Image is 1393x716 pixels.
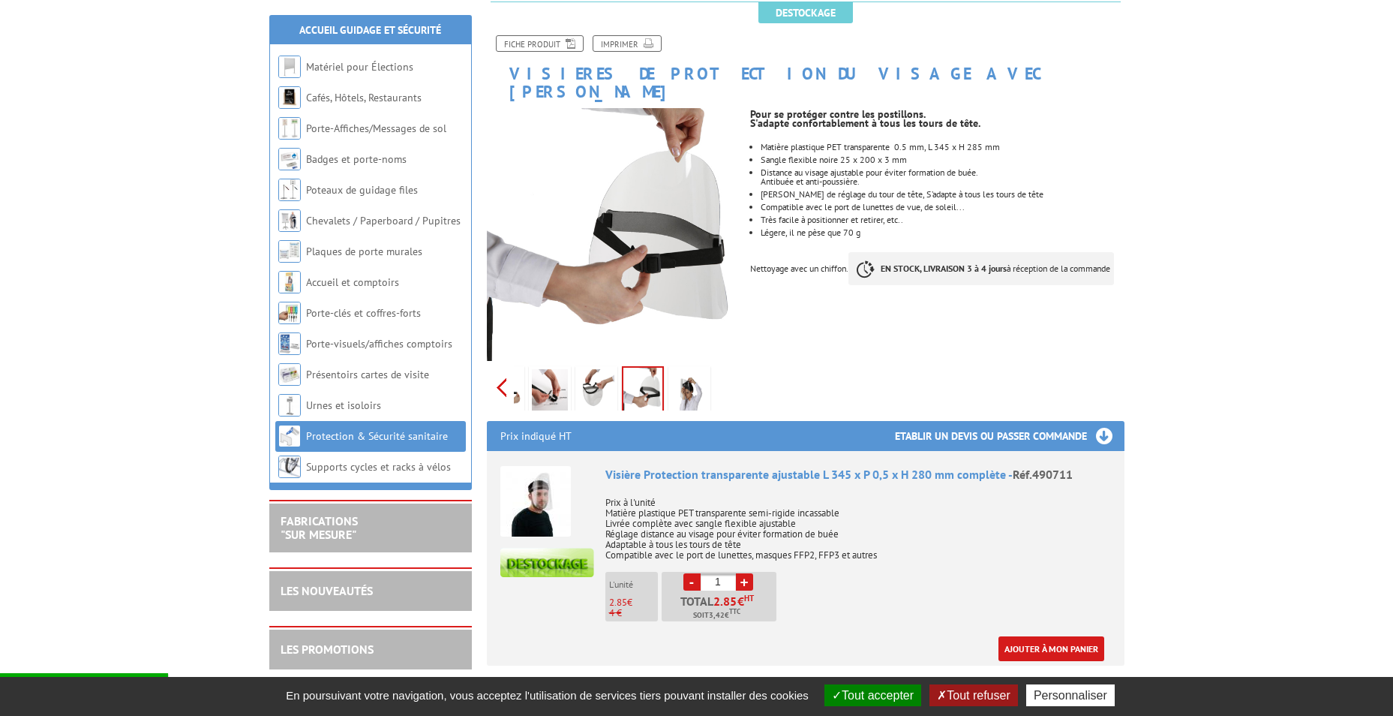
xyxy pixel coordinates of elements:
a: Chevalets / Paperboard / Pupitres [306,214,461,227]
p: S'adapte confortablement à tous les tours de tête. [750,119,1124,128]
img: visieres_de_protection_490711_05.jpg [487,108,740,361]
a: Poteaux de guidage files [306,183,418,197]
p: Sangle flexible noire 25 x 200 x 3 mm [761,155,1124,164]
a: Ajouter à mon panier [998,636,1104,661]
p: Prix indiqué HT [500,421,572,451]
img: Badges et porte-noms [278,148,301,170]
p: Légere, il ne pèse que 70 g [761,228,1124,237]
h3: Etablir un devis ou passer commande [895,421,1124,451]
p: à réception de la commande [848,252,1114,285]
img: Poteaux de guidage files [278,179,301,201]
a: - [683,573,701,591]
img: destockage [500,548,594,577]
p: L'unité [609,579,658,590]
a: Accueil Guidage et Sécurité [299,23,441,37]
p: Antibuée et anti-poussière. [761,177,1124,186]
img: Cafés, Hôtels, Restaurants [278,86,301,109]
button: Tout accepter [824,684,921,706]
img: Plaques de porte murales [278,240,301,263]
span: En poursuivant votre navigation, vous acceptez l'utilisation de services tiers pouvant installer ... [278,689,816,702]
p: Matière plastique PET transparente 0.5 mm, L 345 x H 285 mm [761,143,1124,152]
a: Fiche produit [496,35,584,52]
img: visieres_de_protection_490711_04.jpg [578,369,614,416]
a: Badges et porte-noms [306,152,407,166]
span: 2.85 [713,595,737,607]
a: Plaques de porte murales [306,245,422,258]
p: [PERSON_NAME] de réglage du tour de tête, S’adapte à tous les tours de tête [761,190,1124,199]
h1: VISIERES DE PROTECTION DU VISAGE AVEC [PERSON_NAME] [476,2,1136,101]
a: Protection & Sécurité sanitaire [306,429,448,443]
span: Réf.490711 [1013,467,1073,482]
img: Accueil et comptoirs [278,271,301,293]
img: visieres_de_protection_490711_06.jpg [671,369,707,416]
sup: HT [744,593,754,603]
li: Compatible avec le port de lunettes de vue, de soleil... [761,203,1124,212]
button: Tout refuser [929,684,1017,706]
span: 3,42 [709,609,725,621]
p: Total [665,595,776,621]
img: Porte-Affiches/Messages de sol [278,117,301,140]
a: FABRICATIONS"Sur Mesure" [281,513,358,542]
a: Porte-Affiches/Messages de sol [306,122,446,135]
a: Matériel pour Élections [306,60,413,74]
div: Visière Protection transparente ajustable L 345 x P 0,5 x H 280 mm complète - [605,466,1111,483]
a: Porte-clés et coffres-forts [306,306,421,320]
a: Urnes et isoloirs [306,399,381,412]
p: Prix à l'unité Matière plastique PET transparente semi-rigide incassable Livrée complète avec san... [605,487,1111,561]
div: Nettoyage avec un chiffon. [750,101,1135,300]
img: Matériel pour Élections [278,56,301,78]
a: Présentoirs cartes de visite [306,368,429,381]
sup: TTC [729,607,740,615]
a: + [736,573,753,591]
a: LES PROMOTIONS [281,642,374,657]
span: Soit € [693,609,740,621]
a: Cafés, Hôtels, Restaurants [306,91,422,104]
img: Supports cycles et racks à vélos [278,456,301,478]
img: Protection & Sécurité sanitaire [278,425,301,447]
img: Visière Protection transparente ajustable L 345 x P 0,5 x H 280 mm complète [500,466,571,537]
img: visieres_de_protection_490711_05.jpg [623,368,662,414]
p: € [609,597,658,608]
li: Très facile à positionner et retirer, etc.. [761,215,1124,224]
a: Supports cycles et racks à vélos [306,460,451,474]
img: Présentoirs cartes de visite [278,363,301,386]
img: Urnes et isoloirs [278,394,301,417]
button: Personnaliser (fenêtre modale) [1026,684,1115,706]
span: Destockage [758,2,853,23]
span: Previous [494,375,509,400]
p: Pour se protéger contre les postillons. [750,110,1124,119]
img: Chevalets / Paperboard / Pupitres [278,209,301,232]
a: Porte-visuels/affiches comptoirs [306,337,452,350]
span: € [737,595,744,607]
p: Distance au visage ajustable pour éviter formation de buée. [761,168,1124,177]
a: Accueil et comptoirs [306,275,399,289]
p: 4 € [609,608,658,618]
img: Porte-clés et coffres-forts [278,302,301,324]
strong: EN STOCK, LIVRAISON 3 à 4 jours [881,263,1007,274]
img: visieres_de_protection_490711_07.jpg [532,369,568,416]
a: LES NOUVEAUTÉS [281,583,373,598]
span: 2.85 [609,596,627,609]
img: Porte-visuels/affiches comptoirs [278,332,301,355]
a: Imprimer [593,35,662,52]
